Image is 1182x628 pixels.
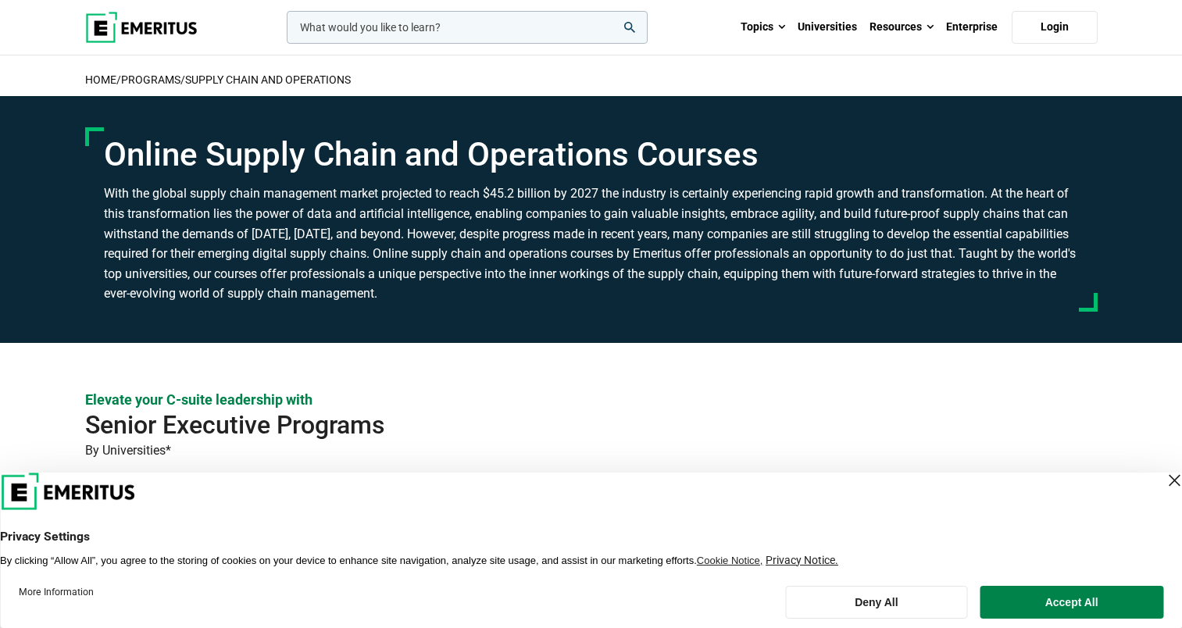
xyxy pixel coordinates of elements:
[185,73,351,86] a: Supply Chain and Operations
[85,63,1098,96] h2: / /
[104,184,1079,304] h3: With the global supply chain management market projected to reach $45.2 billion by 2027 the indus...
[85,73,116,86] a: home
[121,73,180,86] a: Programs
[85,409,996,441] h2: Senior Executive Programs
[85,441,1098,461] p: By Universities*
[287,11,648,44] input: woocommerce-product-search-field-0
[104,135,1079,174] h1: Online Supply Chain and Operations Courses
[85,390,1098,409] p: Elevate your C-suite leadership with
[1012,11,1098,44] a: Login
